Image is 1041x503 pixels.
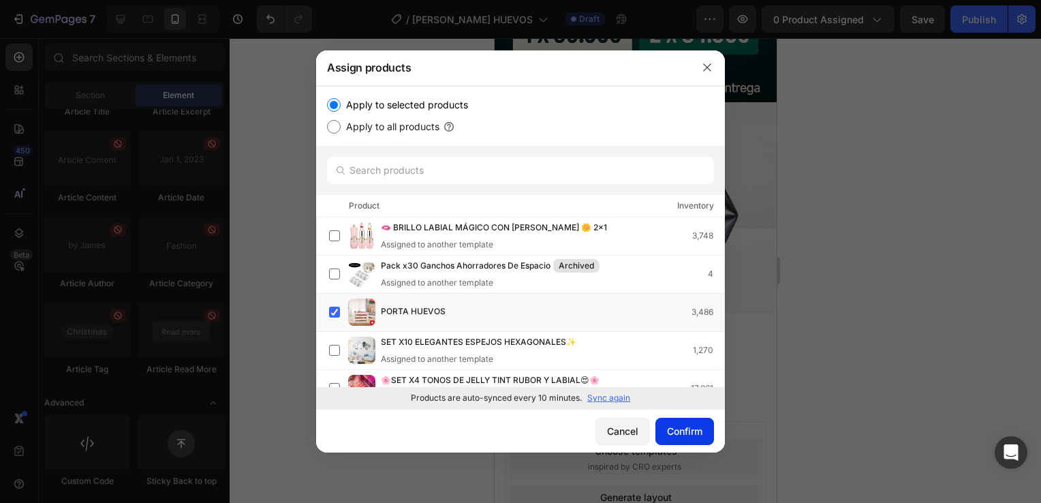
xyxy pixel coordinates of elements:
span: Add section [12,376,76,390]
p: Sync again [587,392,630,404]
p: Products are auto-synced every 10 minutes. [411,392,582,404]
span: SET X10 ELEGANTES ESPEJOS HEXAGONALES✨ [381,335,576,350]
div: 17,861 [691,382,724,395]
div: Confirm [667,424,702,438]
label: Apply to all products [341,119,439,135]
div: /> [316,86,725,409]
span: Pack x30 Ganchos Ahorradores De Espacio [381,259,550,274]
div: Product [349,199,379,213]
div: 1,270 [693,344,724,357]
div: Open Intercom Messenger [995,436,1027,469]
img: product-img [348,299,375,326]
button: Confirm [655,418,714,445]
label: Apply to selected products [341,97,468,113]
div: Generate layout [106,452,177,466]
div: Assign products [316,50,689,85]
div: 3,748 [692,229,724,243]
img: product-img [348,260,375,288]
div: Assigned to another template [381,353,598,365]
div: Assigned to another template [381,277,621,289]
span: 🌸SET X4 TONOS DE JELLY TINT RUBOR Y LABIAL😍🌸 [381,374,600,388]
div: 3,486 [692,305,724,319]
span: inspired by CRO experts [93,423,187,435]
input: Search products [327,157,714,184]
div: Assigned to another template [381,239,629,251]
div: Choose templates [100,406,183,420]
div: Cancel [607,424,638,438]
div: Archived [553,259,600,273]
img: product-img [348,337,375,364]
span: 🫦 BRILLO LABIAL MÁGICO CON [PERSON_NAME] 🌼 2x1 [381,221,607,236]
img: product-img [348,222,375,249]
span: PORTA HUEVOS [381,305,446,320]
div: Inventory [677,199,714,213]
button: Cancel [595,418,650,445]
img: product-img [348,375,375,402]
div: 4 [708,267,724,281]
